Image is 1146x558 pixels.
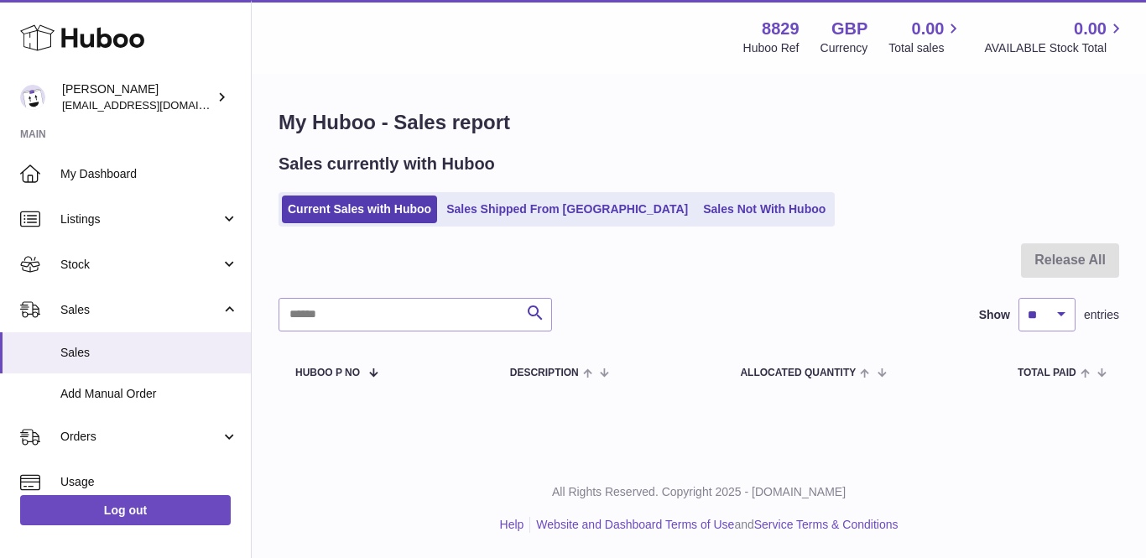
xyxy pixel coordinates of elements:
[60,302,221,318] span: Sales
[1074,18,1107,40] span: 0.00
[820,40,868,56] div: Currency
[510,368,579,378] span: Description
[60,211,221,227] span: Listings
[60,166,238,182] span: My Dashboard
[888,18,963,56] a: 0.00 Total sales
[282,196,437,223] a: Current Sales with Huboo
[60,474,238,490] span: Usage
[984,40,1126,56] span: AVAILABLE Stock Total
[20,85,45,110] img: commandes@kpmatech.com
[536,518,734,531] a: Website and Dashboard Terms of Use
[20,495,231,525] a: Log out
[530,517,898,533] li: and
[500,518,524,531] a: Help
[743,40,800,56] div: Huboo Ref
[62,81,213,113] div: [PERSON_NAME]
[831,18,867,40] strong: GBP
[740,368,856,378] span: ALLOCATED Quantity
[979,307,1010,323] label: Show
[984,18,1126,56] a: 0.00 AVAILABLE Stock Total
[60,345,238,361] span: Sales
[1084,307,1119,323] span: entries
[762,18,800,40] strong: 8829
[279,153,495,175] h2: Sales currently with Huboo
[60,429,221,445] span: Orders
[1018,368,1076,378] span: Total paid
[279,109,1119,136] h1: My Huboo - Sales report
[912,18,945,40] span: 0.00
[295,368,360,378] span: Huboo P no
[754,518,899,531] a: Service Terms & Conditions
[888,40,963,56] span: Total sales
[265,484,1133,500] p: All Rights Reserved. Copyright 2025 - [DOMAIN_NAME]
[697,196,831,223] a: Sales Not With Huboo
[440,196,694,223] a: Sales Shipped From [GEOGRAPHIC_DATA]
[60,386,238,402] span: Add Manual Order
[60,257,221,273] span: Stock
[62,98,247,112] span: [EMAIL_ADDRESS][DOMAIN_NAME]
